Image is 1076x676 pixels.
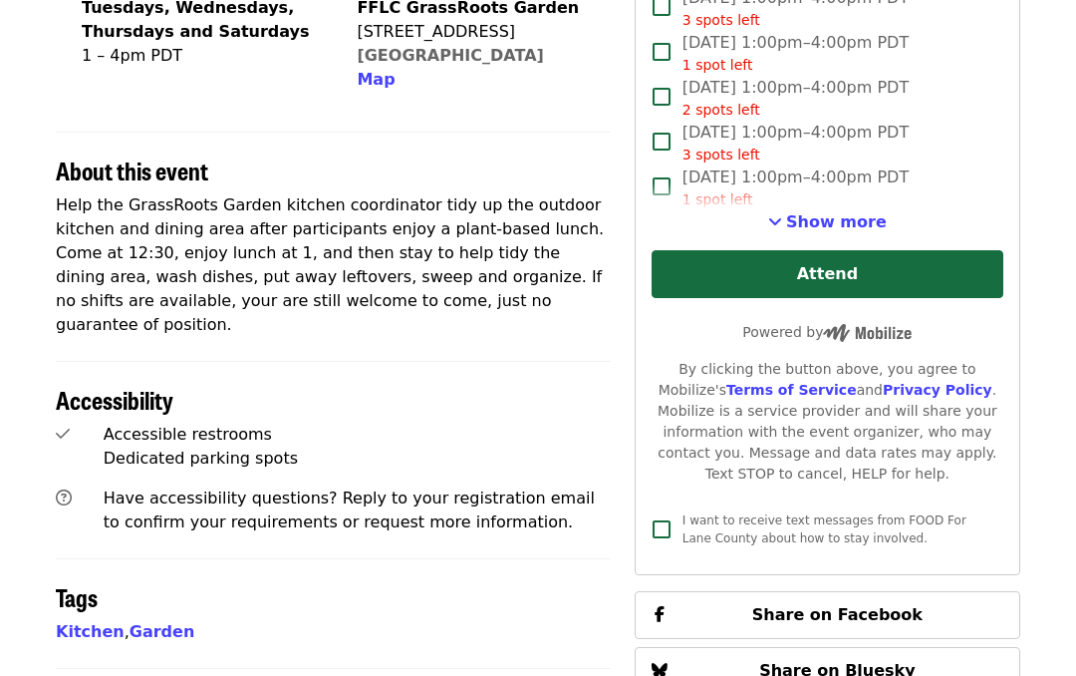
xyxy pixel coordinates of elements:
span: , [56,622,130,641]
span: [DATE] 1:00pm–4:00pm PDT [682,166,909,210]
i: check icon [56,425,70,444]
button: See more timeslots [768,210,887,234]
div: [STREET_ADDRESS] [357,20,579,44]
span: 1 spot left [682,191,753,207]
span: Powered by [742,324,912,340]
span: 1 spot left [682,57,753,73]
span: Tags [56,579,98,614]
span: 3 spots left [682,147,760,163]
span: [DATE] 1:00pm–4:00pm PDT [682,31,909,76]
span: [DATE] 1:00pm–4:00pm PDT [682,76,909,121]
button: Attend [652,250,1003,298]
span: Share on Facebook [752,605,923,624]
div: 1 – 4pm PDT [82,44,317,68]
a: [GEOGRAPHIC_DATA] [357,46,543,65]
button: Map [357,68,395,92]
i: question-circle icon [56,489,72,507]
a: Kitchen [56,622,125,641]
img: Powered by Mobilize [823,324,912,342]
a: Terms of Service [726,382,857,398]
span: Show more [786,212,887,231]
button: Share on Facebook [635,591,1020,639]
p: Help the GrassRoots Garden kitchen coordinator tidy up the outdoor kitchen and dining area after ... [56,193,611,337]
span: Map [357,70,395,89]
span: Have accessibility questions? Reply to your registration email to confirm your requirements or re... [104,489,595,531]
a: Garden [130,622,195,641]
div: Dedicated parking spots [104,447,611,471]
span: 2 spots left [682,102,760,118]
span: I want to receive text messages from FOOD For Lane County about how to stay involved. [682,513,966,545]
a: Privacy Policy [883,382,992,398]
span: 3 spots left [682,12,760,28]
span: [DATE] 1:00pm–4:00pm PDT [682,121,909,166]
div: Accessible restrooms [104,423,611,447]
div: By clicking the button above, you agree to Mobilize's and . Mobilize is a service provider and wi... [652,359,1003,485]
span: About this event [56,153,208,187]
span: Accessibility [56,382,173,417]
